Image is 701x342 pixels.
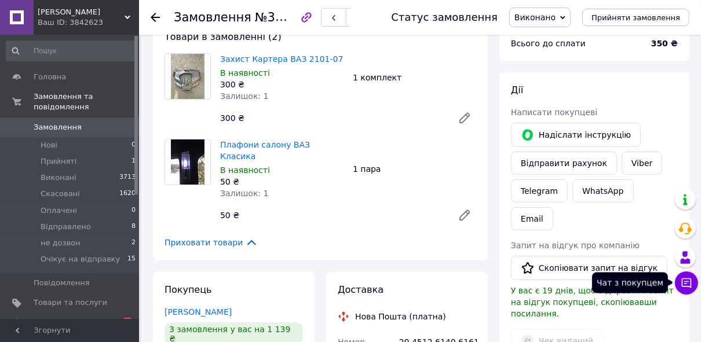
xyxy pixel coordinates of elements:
[511,179,568,203] a: Telegram
[165,31,282,42] span: Товари в замовленні (2)
[511,256,667,280] button: Скопіювати запит на відгук
[453,204,476,227] a: Редагувати
[41,156,76,167] span: Прийняті
[220,68,270,78] span: В наявності
[38,7,125,17] span: RAZBORKA VAZ
[132,156,136,167] span: 1
[572,179,633,203] a: WhatsApp
[41,222,91,232] span: Відправлено
[165,284,212,295] span: Покупець
[511,207,553,230] button: Email
[220,91,269,101] span: Залишок: 1
[675,271,698,295] button: Чат з покупцем
[511,241,640,250] span: Запит на відгук про компанію
[348,161,481,177] div: 1 пара
[582,9,689,26] button: Прийняти замовлення
[151,12,160,23] div: Повернутися назад
[34,91,139,112] span: Замовлення та повідомлення
[592,13,680,22] span: Прийняти замовлення
[511,286,674,318] span: У вас є 19 днів, щоб відправити запит на відгук покупцеві, скопіювавши посилання.
[171,54,205,99] img: Захист Картера ВАЗ 2101-07
[255,10,337,24] span: №364616263
[651,39,678,48] b: 350 ₴
[511,108,597,117] span: Написати покупцеві
[220,166,270,175] span: В наявності
[132,140,136,150] span: 0
[38,17,139,28] div: Ваш ID: 3842623
[348,69,481,86] div: 1 комплект
[34,297,107,308] span: Товари та послуги
[132,205,136,216] span: 0
[34,122,82,133] span: Замовлення
[511,39,586,48] span: Всього до сплати
[453,106,476,130] a: Редагувати
[220,54,343,64] a: Захист Картера ВАЗ 2101-07
[352,311,449,322] div: Нова Пошта (платна)
[119,172,136,183] span: 3713
[220,189,269,198] span: Залишок: 1
[220,140,310,161] a: Плафони салону ВАЗ Класика
[34,72,66,82] span: Головна
[514,13,556,22] span: Виконано
[216,110,448,126] div: 300 ₴
[127,254,136,264] span: 15
[41,254,120,264] span: Очікує на відправку
[34,318,119,328] span: [DEMOGRAPHIC_DATA]
[220,176,344,187] div: 50 ₴
[6,41,137,61] input: Пошук
[132,222,136,232] span: 8
[592,273,668,293] div: Чат з покупцем
[511,123,641,147] button: Надіслати інструкцію
[220,79,344,90] div: 300 ₴
[41,238,81,248] span: не дозвон
[132,238,136,248] span: 2
[511,152,617,175] button: Відправити рахунок
[41,205,77,216] span: Оплачені
[171,139,205,185] img: Плафони салону ВАЗ Класика
[391,12,498,23] div: Статус замовлення
[622,152,662,175] a: Viber
[511,84,523,95] span: Дії
[34,278,90,288] span: Повідомлення
[41,172,76,183] span: Виконані
[165,236,258,249] span: Приховати товари
[41,140,57,150] span: Нові
[174,10,251,24] span: Замовлення
[119,189,136,199] span: 1620
[41,189,80,199] span: Скасовані
[122,318,133,328] span: 6
[165,307,232,317] a: [PERSON_NAME]
[338,284,384,295] span: Доставка
[216,207,448,223] div: 50 ₴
